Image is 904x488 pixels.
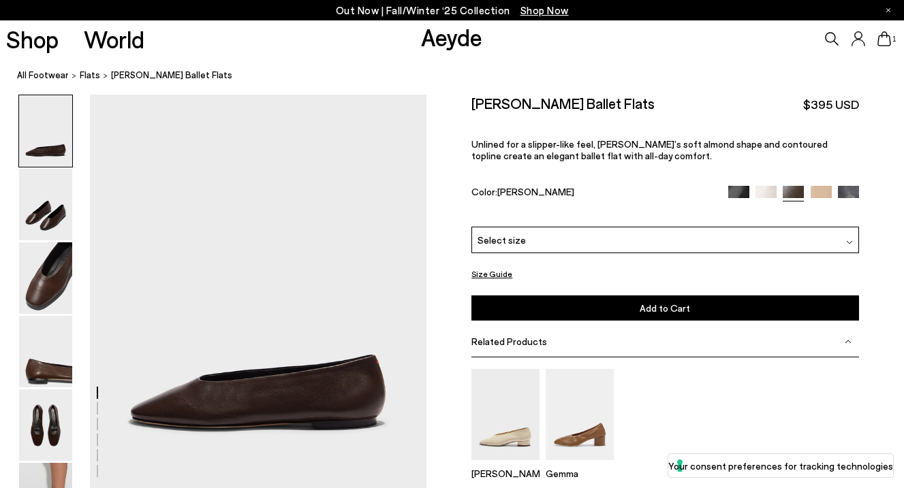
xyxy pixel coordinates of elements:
[421,22,482,51] a: Aeyde
[471,265,512,282] button: Size Guide
[877,31,891,46] a: 1
[471,186,715,201] div: Color:
[471,295,858,321] button: Add to Cart
[471,451,540,479] a: Delia Low-Heeled Ballet Pumps [PERSON_NAME]
[17,68,69,82] a: All Footwear
[845,338,852,345] img: svg%3E
[19,316,72,387] img: Kirsten Ballet Flats - Image 4
[846,239,853,246] img: svg%3E
[668,459,893,473] label: Your consent preferences for tracking technologies
[546,451,614,479] a: Gemma Block Heel Pumps Gemma
[520,4,569,16] span: Navigate to /collections/new-in
[471,468,540,479] p: [PERSON_NAME]
[891,35,898,43] span: 1
[471,138,828,161] span: Unlined for a slipper-like feel, [PERSON_NAME]’s soft almond shape and contoured topline create a...
[6,27,59,51] a: Shop
[80,69,100,80] span: flats
[80,68,100,82] a: flats
[640,302,690,314] span: Add to Cart
[471,369,540,459] img: Delia Low-Heeled Ballet Pumps
[84,27,144,51] a: World
[478,233,526,247] span: Select size
[336,2,569,19] p: Out Now | Fall/Winter ‘25 Collection
[111,68,232,82] span: [PERSON_NAME] Ballet Flats
[803,96,859,113] span: $395 USD
[471,336,547,347] span: Related Products
[17,57,904,95] nav: breadcrumb
[471,95,655,112] h2: [PERSON_NAME] Ballet Flats
[546,369,614,459] img: Gemma Block Heel Pumps
[668,454,893,477] button: Your consent preferences for tracking technologies
[19,389,72,461] img: Kirsten Ballet Flats - Image 5
[19,242,72,314] img: Kirsten Ballet Flats - Image 3
[19,169,72,240] img: Kirsten Ballet Flats - Image 2
[497,186,574,197] span: [PERSON_NAME]
[546,468,614,479] p: Gemma
[19,95,72,167] img: Kirsten Ballet Flats - Image 1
